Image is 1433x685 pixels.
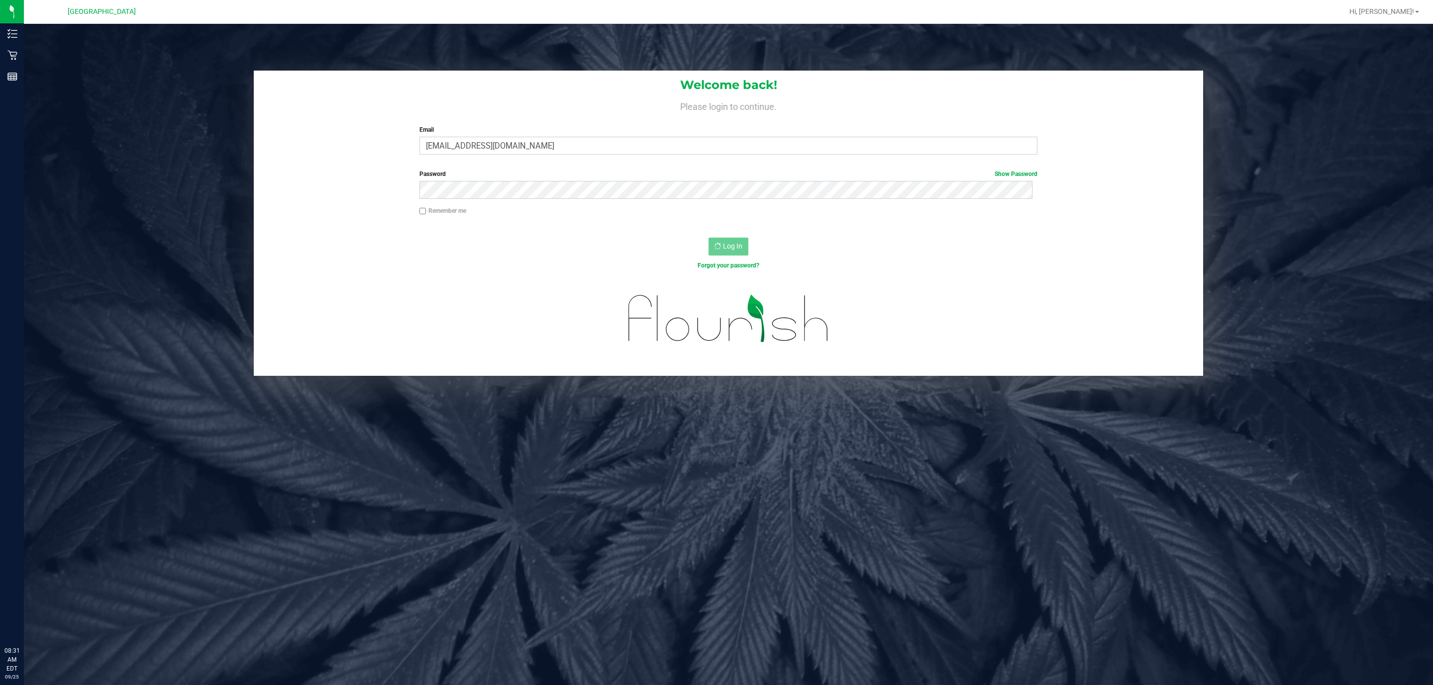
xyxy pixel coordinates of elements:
button: Log In [709,238,748,256]
a: Show Password [995,171,1037,177]
span: Log In [723,242,742,250]
a: Forgot your password? [698,262,759,269]
img: flourish_logo.svg [610,280,847,356]
label: Email [419,125,1037,134]
label: Remember me [419,206,466,215]
h4: Please login to continue. [254,99,1203,111]
span: Hi, [PERSON_NAME]! [1349,7,1414,15]
input: Remember me [419,208,426,215]
span: [GEOGRAPHIC_DATA] [68,7,136,16]
p: 08:31 AM EDT [4,646,19,673]
inline-svg: Retail [7,50,17,60]
span: Password [419,171,446,177]
inline-svg: Reports [7,72,17,82]
h1: Welcome back! [254,79,1203,91]
p: 09/25 [4,673,19,681]
inline-svg: Inventory [7,29,17,39]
